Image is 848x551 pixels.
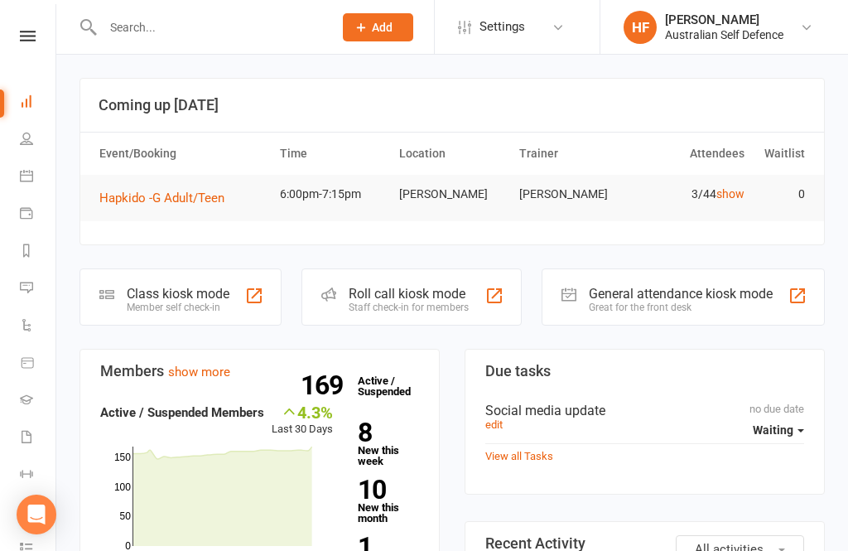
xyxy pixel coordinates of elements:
[272,175,393,214] td: 6:00pm-7:15pm
[512,133,632,175] th: Trainer
[127,302,229,313] div: Member self check-in
[98,16,321,39] input: Search...
[20,234,57,271] a: Reports
[100,363,419,379] h3: Members
[752,133,812,175] th: Waitlist
[479,8,525,46] span: Settings
[20,85,57,122] a: Dashboard
[127,286,229,302] div: Class kiosk mode
[753,423,793,437] span: Waiting
[272,403,333,438] div: Last 30 Days
[665,12,783,27] div: [PERSON_NAME]
[753,415,804,445] button: Waiting
[100,405,264,420] strong: Active / Suspended Members
[485,418,503,431] a: edit
[624,11,657,44] div: HF
[20,122,57,159] a: People
[632,175,752,214] td: 3/44
[272,133,393,175] th: Time
[92,133,272,175] th: Event/Booking
[716,187,744,201] a: show
[20,159,57,196] a: Calendar
[343,13,413,41] button: Add
[99,97,806,114] h3: Coming up [DATE]
[358,477,412,502] strong: 10
[99,191,224,205] span: Hapkido -G Adult/Teen
[392,175,512,214] td: [PERSON_NAME]
[632,133,752,175] th: Attendees
[485,363,804,379] h3: Due tasks
[358,477,419,524] a: 10New this month
[589,286,773,302] div: General attendance kiosk mode
[349,286,469,302] div: Roll call kiosk mode
[301,373,349,398] strong: 169
[372,21,393,34] span: Add
[168,365,230,379] a: show more
[99,188,236,208] button: Hapkido -G Adult/Teen
[392,133,512,175] th: Location
[752,175,812,214] td: 0
[358,420,412,445] strong: 8
[589,302,773,313] div: Great for the front desk
[349,363,422,409] a: 169Active / Suspended
[485,403,804,418] div: Social media update
[20,346,57,383] a: Product Sales
[20,196,57,234] a: Payments
[17,495,56,534] div: Open Intercom Messenger
[349,302,469,313] div: Staff check-in for members
[272,403,333,421] div: 4.3%
[358,420,419,466] a: 8New this week
[485,450,553,462] a: View all Tasks
[665,27,783,42] div: Australian Self Defence
[512,175,632,214] td: [PERSON_NAME]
